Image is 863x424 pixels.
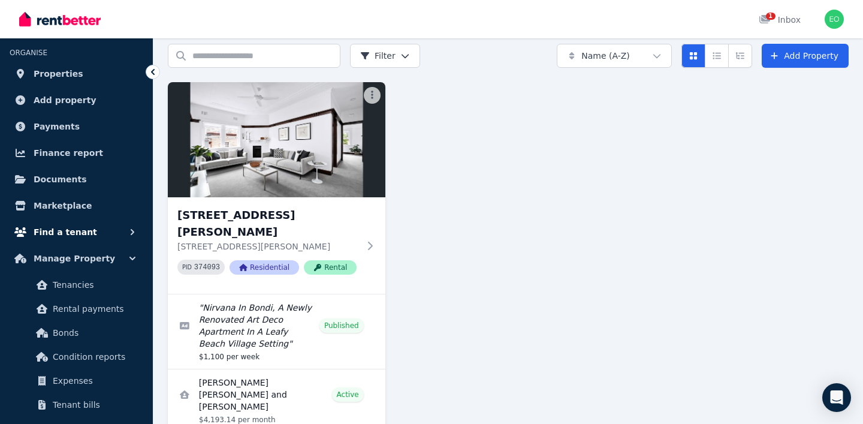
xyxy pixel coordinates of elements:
[53,374,134,388] span: Expenses
[705,44,729,68] button: Compact list view
[14,393,138,417] a: Tenant bills
[53,302,134,316] span: Rental payments
[34,93,96,107] span: Add property
[34,67,83,81] span: Properties
[177,240,359,252] p: [STREET_ADDRESS][PERSON_NAME]
[10,141,143,165] a: Finance report
[304,260,357,275] span: Rental
[34,172,87,187] span: Documents
[766,13,776,20] span: 1
[14,345,138,369] a: Condition reports
[10,167,143,191] a: Documents
[10,220,143,244] button: Find a tenant
[10,88,143,112] a: Add property
[53,350,134,364] span: Condition reports
[168,82,385,197] img: 4/120 O'Donnell St, North Bondi
[194,263,220,272] code: 374093
[19,10,101,28] img: RentBetter
[168,82,385,294] a: 4/120 O'Donnell St, North Bondi[STREET_ADDRESS][PERSON_NAME][STREET_ADDRESS][PERSON_NAME]PID 3740...
[360,50,396,62] span: Filter
[681,44,752,68] div: View options
[762,44,849,68] a: Add Property
[14,321,138,345] a: Bonds
[34,199,92,213] span: Marketplace
[53,326,134,340] span: Bonds
[14,369,138,393] a: Expenses
[10,115,143,139] a: Payments
[10,62,143,86] a: Properties
[168,294,385,369] a: Edit listing: Nirvana In Bondi, A Newly Renovated Art Deco Apartment In A Leafy Beach Village Set...
[14,297,138,321] a: Rental payments
[53,398,134,412] span: Tenant bills
[350,44,420,68] button: Filter
[10,194,143,218] a: Marketplace
[822,383,851,412] div: Open Intercom Messenger
[14,273,138,297] a: Tenancies
[728,44,752,68] button: Expanded list view
[759,14,801,26] div: Inbox
[681,44,705,68] button: Card view
[34,225,97,239] span: Find a tenant
[53,278,134,292] span: Tenancies
[364,87,381,104] button: More options
[557,44,672,68] button: Name (A-Z)
[182,264,192,270] small: PID
[10,49,47,57] span: ORGANISE
[34,146,103,160] span: Finance report
[10,246,143,270] button: Manage Property
[34,251,115,266] span: Manage Property
[177,207,359,240] h3: [STREET_ADDRESS][PERSON_NAME]
[230,260,299,275] span: Residential
[581,50,630,62] span: Name (A-Z)
[34,119,80,134] span: Payments
[825,10,844,29] img: Ezechiel Orski-Ritchie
